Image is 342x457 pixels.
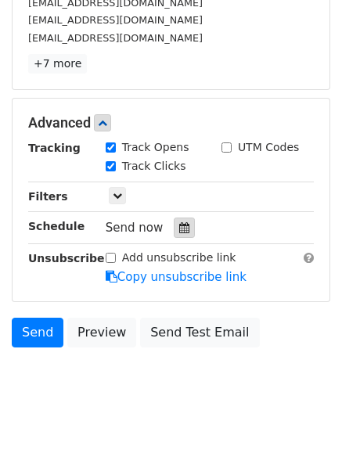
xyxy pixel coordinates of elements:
strong: Tracking [28,142,81,154]
strong: Unsubscribe [28,252,105,264]
span: Send now [106,221,164,235]
a: Copy unsubscribe link [106,270,247,284]
h5: Advanced [28,114,314,131]
label: UTM Codes [238,139,299,156]
strong: Filters [28,190,68,203]
a: +7 more [28,54,87,74]
a: Send Test Email [140,318,259,347]
strong: Schedule [28,220,85,232]
small: [EMAIL_ADDRESS][DOMAIN_NAME] [28,32,203,44]
iframe: Chat Widget [264,382,342,457]
a: Send [12,318,63,347]
label: Track Opens [122,139,189,156]
small: [EMAIL_ADDRESS][DOMAIN_NAME] [28,14,203,26]
label: Add unsubscribe link [122,250,236,266]
label: Track Clicks [122,158,186,175]
a: Preview [67,318,136,347]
